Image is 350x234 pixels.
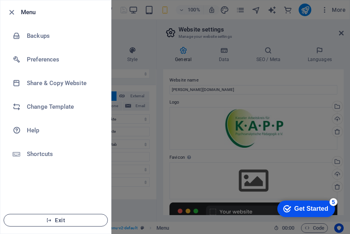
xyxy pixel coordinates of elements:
h6: Backups [27,31,100,41]
h6: Preferences [27,55,100,64]
div: Get Started [23,9,57,16]
span: Exit [10,217,101,223]
a: Help [0,119,111,142]
h6: Menu [21,7,105,17]
h6: Shortcuts [27,149,100,159]
h6: Change Template [27,102,100,111]
button: Exit [4,214,108,227]
h6: Share & Copy Website [27,78,100,88]
div: Get Started 5 items remaining, 0% complete [6,4,64,20]
h6: Help [27,126,100,135]
div: 5 [58,2,66,9]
